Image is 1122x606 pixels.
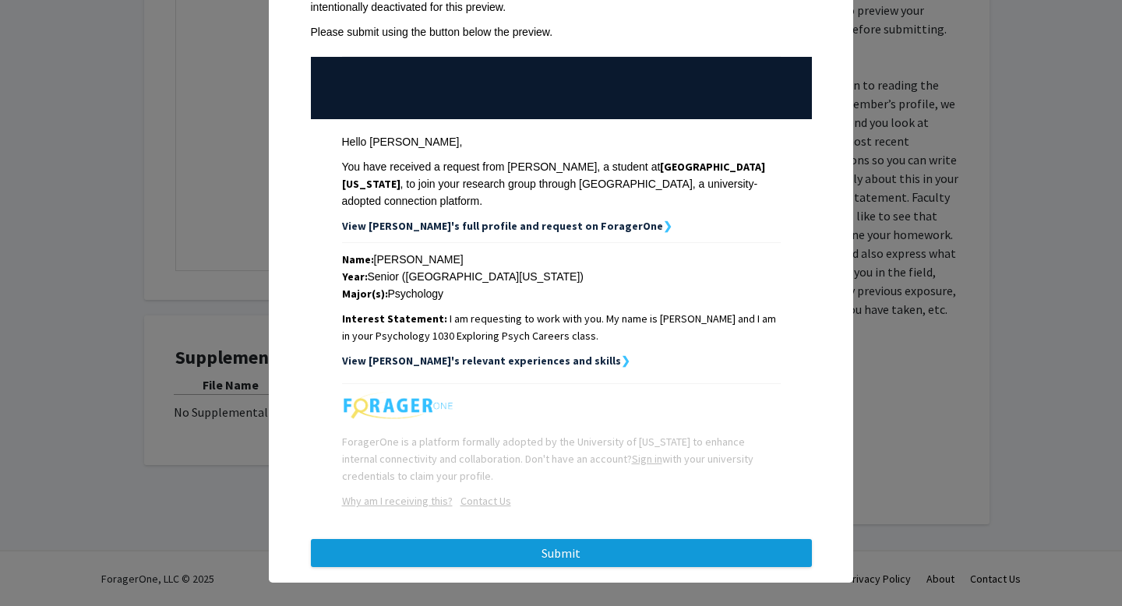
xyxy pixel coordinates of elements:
iframe: Chat [12,536,66,594]
strong: ❯ [621,354,630,368]
strong: Major(s): [342,287,388,301]
strong: Name: [342,252,374,266]
span: I am requesting to work with you. My name is [PERSON_NAME] and I am in your Psychology 1030 Explo... [342,312,777,343]
u: Contact Us [460,494,511,508]
a: Opens in a new tab [342,494,453,508]
div: You have received a request from [PERSON_NAME], a student at , to join your research group throug... [342,158,781,210]
u: Why am I receiving this? [342,494,453,508]
div: Senior ([GEOGRAPHIC_DATA][US_STATE]) [342,268,781,285]
strong: View [PERSON_NAME]'s relevant experiences and skills [342,354,621,368]
a: Sign in [632,452,662,466]
strong: Interest Statement: [342,312,447,326]
div: Hello [PERSON_NAME], [342,133,781,150]
strong: View [PERSON_NAME]'s full profile and request on ForagerOne [342,219,663,233]
div: [PERSON_NAME] [342,251,781,268]
span: ForagerOne is a platform formally adopted by the University of [US_STATE] to enhance internal con... [342,435,753,483]
strong: Year: [342,270,368,284]
a: Opens in a new tab [453,494,511,508]
div: Psychology [342,285,781,302]
strong: ❯ [663,219,672,233]
button: Submit [311,539,812,567]
div: Please submit using the button below the preview. [311,23,812,41]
